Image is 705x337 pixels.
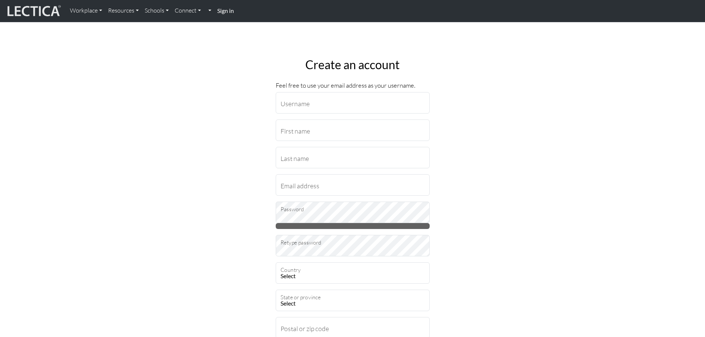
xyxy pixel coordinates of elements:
h2: Create an account [276,58,430,72]
strong: Sign in [217,7,234,14]
input: Last name [276,147,430,168]
a: Workplace [67,3,105,18]
a: Resources [105,3,142,18]
input: Email address [276,174,430,196]
p: Feel free to use your email address as your username. [276,81,430,91]
img: lecticalive [6,4,61,18]
a: Schools [142,3,172,18]
input: Username [276,92,430,114]
a: Connect [172,3,204,18]
a: Sign in [214,3,237,19]
input: First name [276,119,430,141]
